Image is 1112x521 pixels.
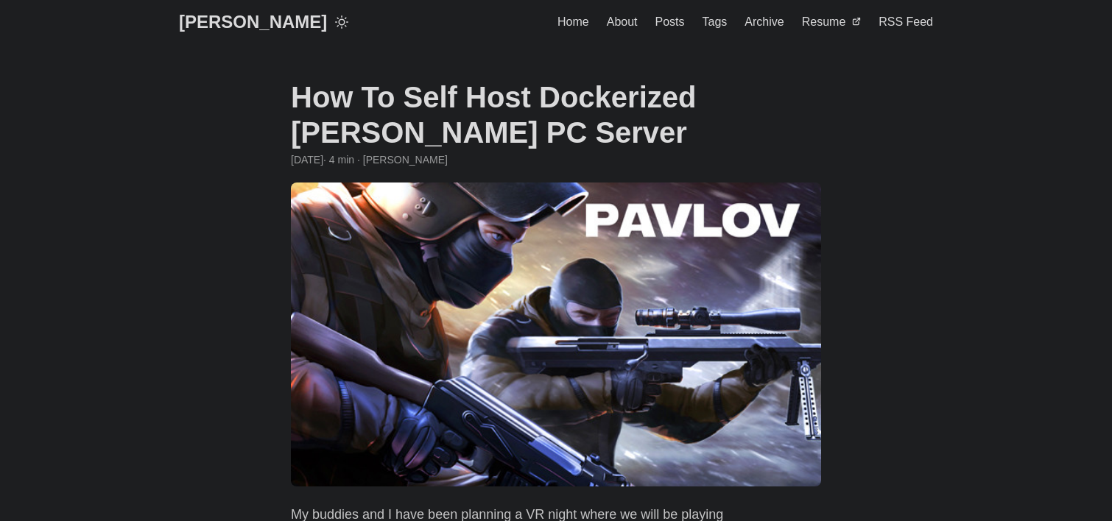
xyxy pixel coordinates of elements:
span: RSS Feed [879,15,933,28]
div: · 4 min · [PERSON_NAME] [291,152,821,168]
span: Resume [802,15,846,28]
span: Tags [703,15,728,28]
span: Posts [655,15,685,28]
span: Archive [745,15,784,28]
span: Home [557,15,589,28]
span: 2021-09-22 13:06:44 -0400 -0400 [291,152,323,168]
span: About [607,15,638,28]
h1: How To Self Host Dockerized [PERSON_NAME] PC Server [291,79,821,150]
